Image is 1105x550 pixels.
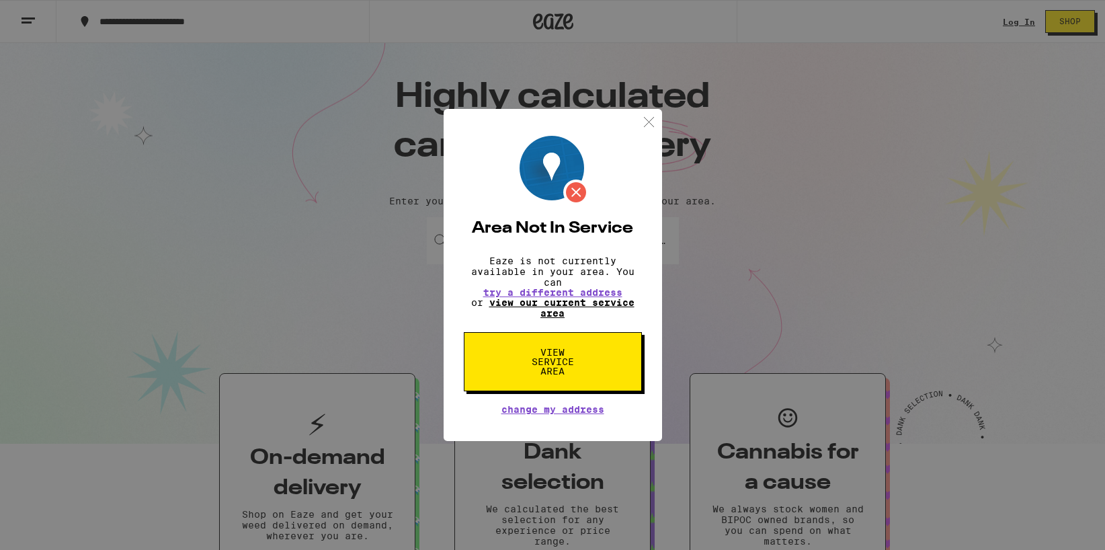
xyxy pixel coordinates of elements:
img: image [520,136,589,205]
a: View Service Area [464,347,642,358]
span: View Service Area [518,348,587,376]
button: View Service Area [464,332,642,391]
button: Change My Address [501,405,604,414]
a: view our current service area [489,297,635,319]
img: close.svg [641,114,657,130]
h2: Area Not In Service [464,221,642,237]
button: try a different address [483,288,622,297]
p: Eaze is not currently available in your area. You can or [464,256,642,319]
